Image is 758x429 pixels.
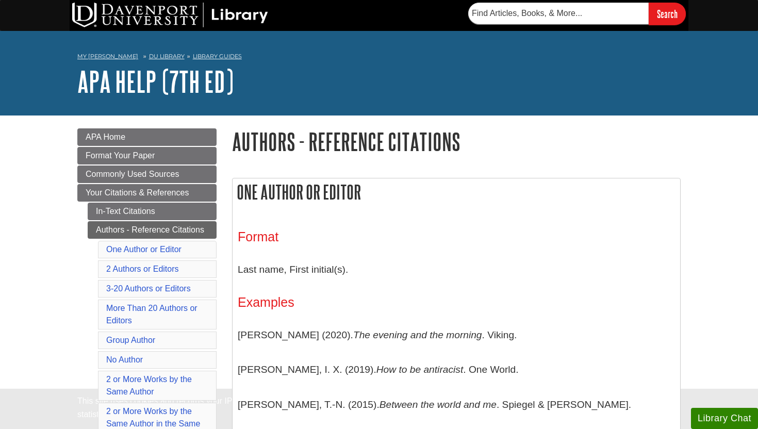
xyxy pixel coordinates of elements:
a: APA Home [77,128,217,146]
form: Searches DU Library's articles, books, and more [468,3,686,25]
p: [PERSON_NAME], I. X. (2019). . One World. [238,355,675,385]
a: APA Help (7th Ed) [77,65,234,97]
a: 2 or More Works by the Same Author [106,375,192,396]
span: Your Citations & References [86,188,189,197]
a: My [PERSON_NAME] [77,52,138,61]
button: Library Chat [691,408,758,429]
a: Your Citations & References [77,184,217,202]
span: APA Home [86,133,125,141]
nav: breadcrumb [77,49,681,66]
img: DU Library [72,3,268,27]
a: Group Author [106,336,155,344]
a: Authors - Reference Citations [88,221,217,239]
a: 2 Authors or Editors [106,265,179,273]
span: Format Your Paper [86,151,155,160]
h3: Examples [238,295,675,310]
p: [PERSON_NAME] (2020). . Viking. [238,320,675,350]
h1: Authors - Reference Citations [232,128,681,155]
i: How to be antiracist [376,364,464,375]
p: [PERSON_NAME], T.-N. (2015). . Spiegel & [PERSON_NAME]. [238,390,675,420]
a: One Author or Editor [106,245,182,254]
a: More Than 20 Authors or Editors [106,304,197,325]
i: The evening and the morning [353,329,482,340]
p: Last name, First initial(s). [238,255,675,285]
a: In-Text Citations [88,203,217,220]
a: Commonly Used Sources [77,166,217,183]
span: Commonly Used Sources [86,170,179,178]
i: Between the world and me [380,399,497,410]
a: Library Guides [193,53,242,60]
a: No Author [106,355,143,364]
h3: Format [238,229,675,244]
h2: One Author or Editor [233,178,680,206]
a: Format Your Paper [77,147,217,164]
a: DU Library [149,53,185,60]
input: Search [649,3,686,25]
a: 3-20 Authors or Editors [106,284,191,293]
input: Find Articles, Books, & More... [468,3,649,24]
